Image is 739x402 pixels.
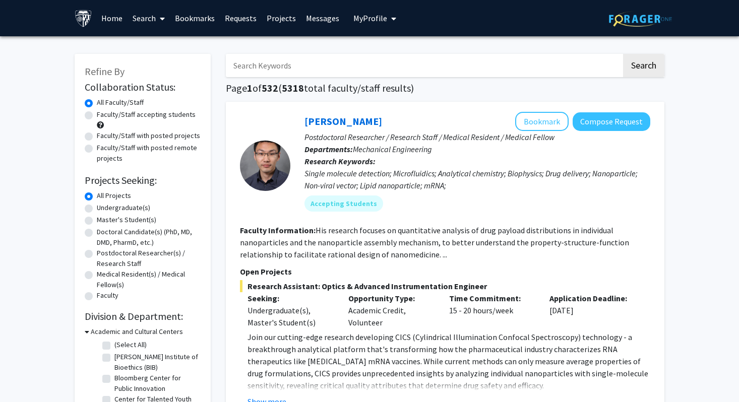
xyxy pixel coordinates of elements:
b: Faculty Information: [240,225,316,235]
span: 5318 [282,82,304,94]
p: Seeking: [248,292,333,304]
label: Postdoctoral Researcher(s) / Research Staff [97,248,201,269]
a: [PERSON_NAME] [304,115,382,127]
div: Academic Credit, Volunteer [341,292,442,328]
div: [DATE] [542,292,643,328]
input: Search Keywords [226,54,622,77]
fg-read-more: His research focuses on quantitative analysis of drug payload distributions in individual nanopar... [240,225,629,259]
label: Master's Student(s) [97,215,156,225]
a: Requests [220,1,262,36]
a: Home [96,1,128,36]
span: Mechanical Engineering [353,144,432,154]
h2: Division & Department: [85,310,201,322]
iframe: Chat [8,357,43,394]
a: Projects [262,1,301,36]
label: (Select All) [114,340,147,350]
a: Bookmarks [170,1,220,36]
h2: Projects Seeking: [85,174,201,186]
span: Research Assistant: Optics & Advanced Instrumentation Engineer [240,280,650,292]
h1: Page of ( total faculty/staff results) [226,82,664,94]
a: Search [128,1,170,36]
span: 1 [247,82,253,94]
a: Messages [301,1,344,36]
p: Opportunity Type: [348,292,434,304]
p: Time Commitment: [449,292,535,304]
h3: Academic and Cultural Centers [91,326,183,337]
mat-chip: Accepting Students [304,195,383,212]
b: Research Keywords: [304,156,376,166]
label: Medical Resident(s) / Medical Fellow(s) [97,269,201,290]
div: Single molecule detection; Microfluidics; Analytical chemistry; Biophysics; Drug delivery; Nanopa... [304,167,650,191]
b: Departments: [304,144,353,154]
span: 532 [262,82,278,94]
label: Doctoral Candidate(s) (PhD, MD, DMD, PharmD, etc.) [97,227,201,248]
label: Faculty [97,290,118,301]
label: Faculty/Staff with posted projects [97,130,200,141]
label: [PERSON_NAME] Institute of Bioethics (BIB) [114,352,198,373]
img: ForagerOne Logo [609,11,672,27]
button: Compose Request to Sixuan Li [573,112,650,131]
p: Join our cutting-edge research developing CICS (Cylindrical Illumination Confocal Spectroscopy) t... [248,331,650,391]
label: Undergraduate(s) [97,203,150,213]
p: Postdoctoral Researcher / Research Staff / Medical Resident / Medical Fellow [304,131,650,143]
button: Add Sixuan Li to Bookmarks [515,112,569,131]
img: Johns Hopkins University Logo [75,10,92,27]
span: Refine By [85,65,125,78]
p: Open Projects [240,265,650,278]
label: Faculty/Staff accepting students [97,109,196,120]
h2: Collaboration Status: [85,81,201,93]
label: All Projects [97,190,131,201]
label: Bloomberg Center for Public Innovation [114,373,198,394]
p: Application Deadline: [549,292,635,304]
button: Search [623,54,664,77]
div: Undergraduate(s), Master's Student(s) [248,304,333,328]
div: 15 - 20 hours/week [442,292,542,328]
span: My Profile [353,13,387,23]
label: All Faculty/Staff [97,97,144,108]
label: Faculty/Staff with posted remote projects [97,143,201,164]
